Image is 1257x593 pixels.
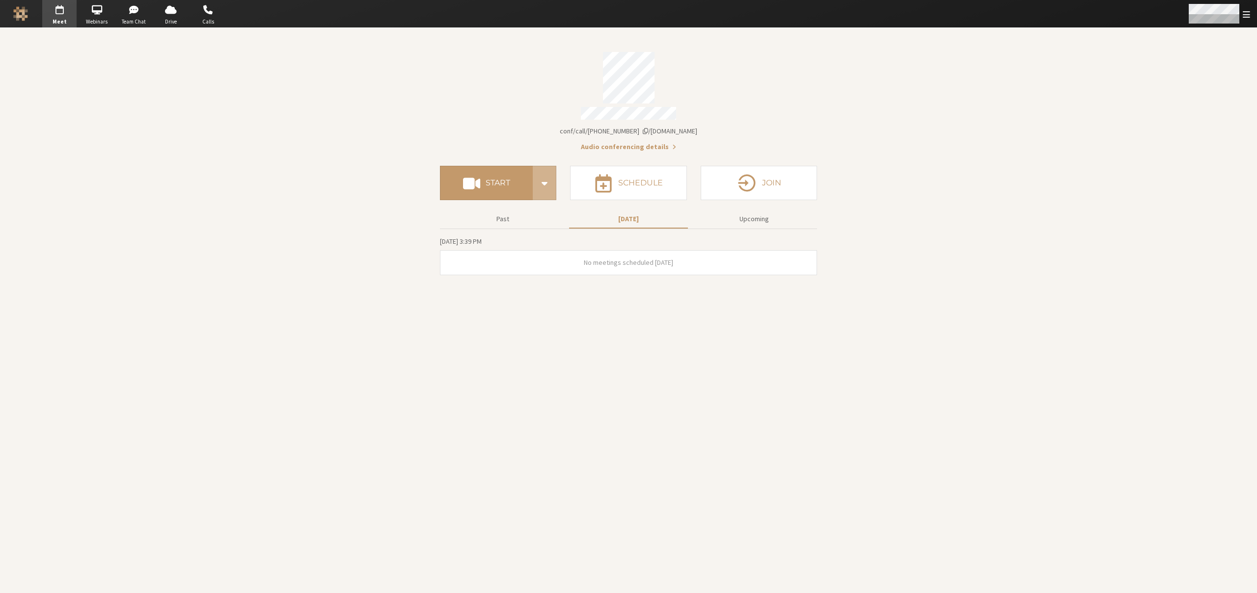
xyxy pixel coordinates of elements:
section: Account details [440,45,817,152]
span: [DATE] 3:39 PM [440,237,482,246]
iframe: Chat [1232,567,1250,586]
button: Schedule [570,166,686,200]
img: Iotum [13,6,28,21]
section: Today's Meetings [440,236,817,275]
span: Team Chat [117,18,151,26]
button: [DATE] [569,210,688,228]
span: Calls [191,18,225,26]
button: Audio conferencing details [581,142,676,152]
button: Start [440,166,533,200]
span: No meetings scheduled [DATE] [584,258,673,267]
h4: Join [762,179,781,187]
button: Past [443,210,562,228]
h4: Start [486,179,510,187]
h4: Schedule [618,179,663,187]
span: Copy my meeting room link [560,127,697,135]
button: Copy my meeting room linkCopy my meeting room link [560,126,697,136]
button: Upcoming [695,210,814,228]
span: Webinars [80,18,114,26]
span: Drive [154,18,188,26]
button: Join [701,166,817,200]
span: Meet [42,18,77,26]
div: Start conference options [533,166,556,200]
